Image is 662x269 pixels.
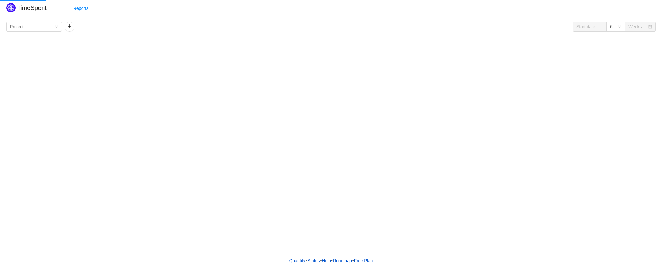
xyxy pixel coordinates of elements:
span: • [331,258,333,263]
div: Reports [68,2,93,15]
div: 6 [610,22,613,31]
button: icon: plus [65,22,74,32]
button: Free Plan [354,256,373,265]
h2: TimeSpent [17,4,47,11]
span: • [320,258,322,263]
a: Quantify [289,256,306,265]
i: icon: down [55,25,58,29]
i: icon: calendar [648,25,652,29]
a: Help [322,256,331,265]
i: icon: down [618,25,621,29]
span: • [352,258,354,263]
img: Quantify logo [6,3,16,12]
a: Roadmap [333,256,352,265]
div: Project [10,22,24,31]
span: • [306,258,307,263]
input: Start date [573,22,607,32]
div: Weeks [628,22,642,31]
a: Status [307,256,320,265]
